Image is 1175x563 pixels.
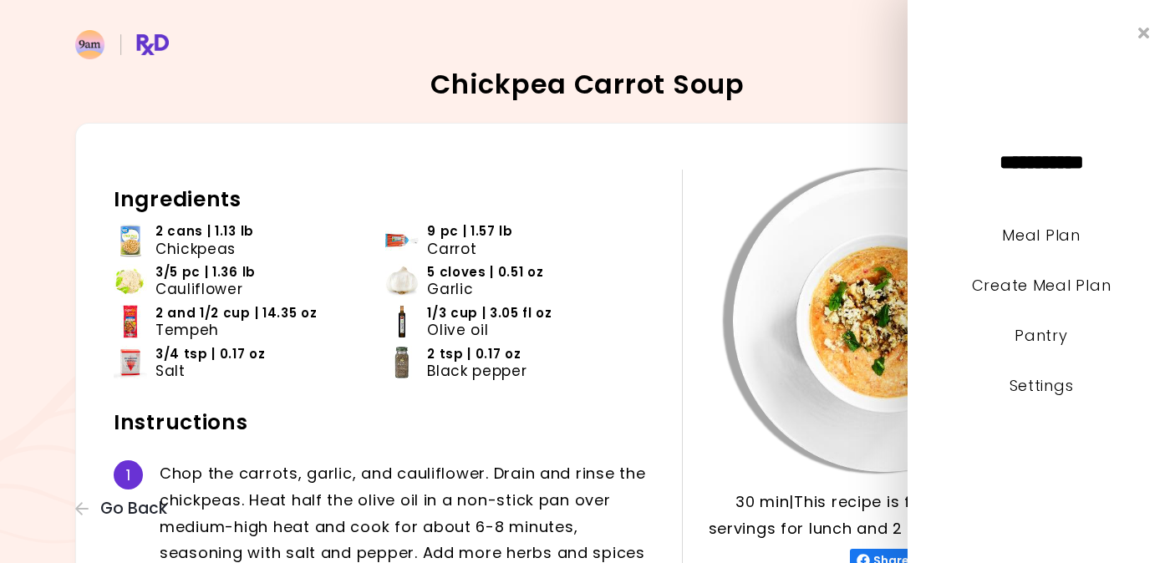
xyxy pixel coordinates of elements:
[75,30,169,59] img: RxDiet
[427,281,473,297] span: Garlic
[972,275,1111,296] a: Create Meal Plan
[155,281,242,297] span: Cauliflower
[75,500,175,518] button: Go Back
[155,305,317,322] span: 2 and 1/2 cup | 14.35 oz
[427,305,552,322] span: 1/3 cup | 3.05 fl oz
[427,223,513,240] span: 9 pc | 1.57 lb
[427,322,488,338] span: Olive oil
[100,500,167,518] span: Go Back
[427,363,526,379] span: Black pepper
[114,186,657,213] h2: Ingredients
[708,489,1061,542] p: 30 min | This recipe is for 4 servings, 2 servings for lunch and 2 servings for dinner.
[1138,25,1150,41] i: Close
[155,264,256,281] span: 3/5 pc | 1.36 lb
[155,322,219,338] span: Tempeh
[430,71,744,98] h2: Chickpea Carrot Soup
[155,223,254,240] span: 2 cans | 1.13 lb
[1015,325,1067,346] a: Pantry
[427,241,476,257] span: Carrot
[155,363,186,379] span: Salt
[1002,225,1080,246] a: Meal Plan
[114,409,657,436] h2: Instructions
[427,346,521,363] span: 2 tsp | 0.17 oz
[155,241,236,257] span: Chickpeas
[1010,375,1074,396] a: Settings
[427,264,543,281] span: 5 cloves | 0.51 oz
[155,346,266,363] span: 3/4 tsp | 0.17 oz
[114,460,143,489] div: 1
